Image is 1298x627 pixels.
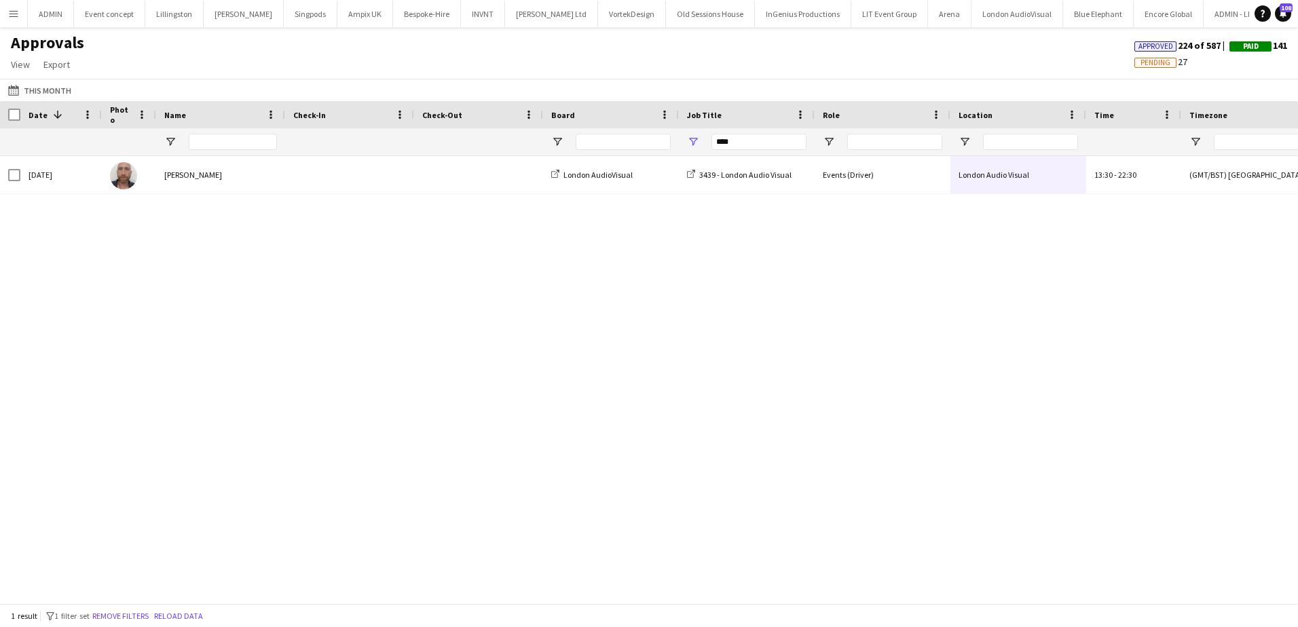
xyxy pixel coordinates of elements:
input: Board Filter Input [576,134,671,150]
button: Blue Elephant [1063,1,1134,27]
input: Name Filter Input [189,134,277,150]
input: Role Filter Input [847,134,942,150]
span: Check-In [293,110,326,120]
a: 108 [1275,5,1291,22]
button: Event concept [74,1,145,27]
div: London Audio Visual [950,156,1086,193]
a: 3439 - London Audio Visual [687,170,792,180]
button: Open Filter Menu [687,136,699,148]
button: Open Filter Menu [823,136,835,148]
button: London AudioVisual [971,1,1063,27]
span: Location [959,110,993,120]
button: Arena [928,1,971,27]
button: Old Sessions House [666,1,755,27]
button: INVNT [461,1,505,27]
button: Singpods [284,1,337,27]
img: Sandy Grierson [110,162,137,189]
span: Date [29,110,48,120]
span: Pending [1141,58,1170,67]
span: View [11,58,30,71]
button: Remove filters [90,609,151,624]
span: 3439 - London Audio Visual [699,170,792,180]
button: Open Filter Menu [1189,136,1202,148]
span: 22:30 [1118,170,1136,180]
span: Board [551,110,575,120]
span: Job Title [687,110,722,120]
span: 224 of 587 [1134,39,1229,52]
div: [DATE] [20,156,102,193]
button: ADMIN - LEAVE [1204,1,1276,27]
span: Paid [1243,42,1259,51]
span: Export [43,58,70,71]
span: 1 filter set [54,611,90,621]
span: Time [1094,110,1114,120]
span: 13:30 [1094,170,1113,180]
input: Location Filter Input [983,134,1078,150]
span: Check-Out [422,110,462,120]
span: London AudioVisual [563,170,633,180]
span: Photo [110,104,132,125]
button: Open Filter Menu [959,136,971,148]
div: [PERSON_NAME] [156,156,285,193]
span: 27 [1134,56,1187,68]
a: View [5,56,35,73]
button: Open Filter Menu [551,136,563,148]
a: London AudioVisual [551,170,633,180]
input: Job Title Filter Input [711,134,806,150]
span: Role [823,110,840,120]
button: Open Filter Menu [164,136,177,148]
button: LIT Event Group [851,1,928,27]
span: Name [164,110,186,120]
button: Bespoke-Hire [393,1,461,27]
span: 108 [1280,3,1293,12]
button: This Month [5,82,74,98]
a: Export [38,56,75,73]
button: Ampix UK [337,1,393,27]
button: Lillingston [145,1,204,27]
div: Events (Driver) [815,156,950,193]
button: InGenius Productions [755,1,851,27]
button: [PERSON_NAME] Ltd [505,1,598,27]
span: 141 [1229,39,1287,52]
button: Encore Global [1134,1,1204,27]
button: [PERSON_NAME] [204,1,284,27]
span: Timezone [1189,110,1227,120]
span: - [1114,170,1117,180]
button: ADMIN [28,1,74,27]
button: Reload data [151,609,206,624]
span: Approved [1138,42,1173,51]
button: VortekDesign [598,1,666,27]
